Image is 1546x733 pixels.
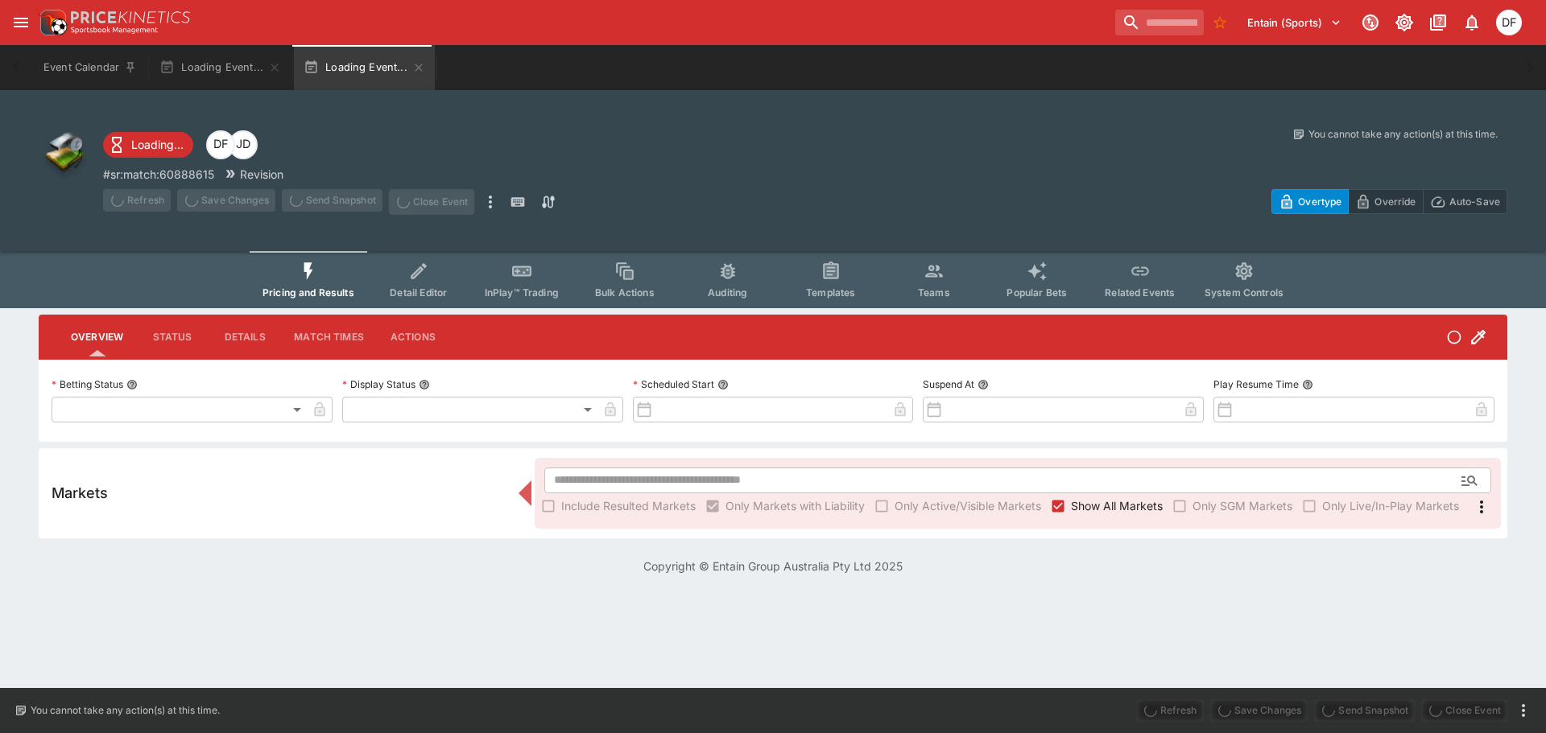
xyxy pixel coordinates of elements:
h5: Markets [52,484,108,502]
button: Overview [58,318,136,356]
button: Select Tenant [1238,10,1351,35]
img: other.png [39,127,90,179]
input: search [1115,10,1204,35]
button: Override [1348,189,1423,214]
p: Auto-Save [1449,193,1500,210]
button: Play Resume Time [1302,379,1313,390]
p: Suspend At [923,377,974,391]
p: Display Status [342,377,415,391]
span: Detail Editor [390,286,447,299]
button: Display Status [419,379,430,390]
p: You cannot take any action(s) at this time. [31,703,220,718]
button: Notifications [1457,8,1486,37]
button: Details [209,318,281,356]
p: You cannot take any action(s) at this time. [1308,127,1498,142]
span: Show All Markets [1071,497,1163,514]
img: PriceKinetics Logo [35,6,68,39]
p: Betting Status [52,377,123,391]
span: Only Active/Visible Markets [895,497,1041,514]
button: Status [136,318,209,356]
span: Related Events [1105,286,1175,299]
button: Connected to PK [1356,8,1385,37]
p: Revision [240,166,283,183]
span: Only SGM Markets [1193,497,1292,514]
p: Copy To Clipboard [103,166,214,183]
button: Open [1455,466,1484,495]
p: Scheduled Start [633,377,714,391]
button: Betting Status [126,379,138,390]
p: Play Resume Time [1213,377,1299,391]
span: Popular Bets [1007,286,1067,299]
button: Match Times [281,318,377,356]
svg: More [1472,497,1491,517]
span: Auditing [708,286,747,299]
span: Templates [806,286,855,299]
button: Scheduled Start [717,379,729,390]
button: Documentation [1424,8,1453,37]
button: Loading Event... [150,45,291,90]
img: PriceKinetics [71,11,190,23]
span: Only Live/In-Play Markets [1322,497,1459,514]
span: Bulk Actions [595,286,655,299]
button: Suspend At [978,379,989,390]
p: Override [1374,193,1416,210]
button: Toggle light/dark mode [1390,8,1419,37]
div: David Foster [206,130,235,159]
p: Overtype [1298,193,1341,210]
div: David Foster [1496,10,1522,35]
button: open drawer [6,8,35,37]
button: No Bookmarks [1207,10,1233,35]
button: Auto-Save [1423,189,1507,214]
span: System Controls [1205,286,1284,299]
button: Overtype [1271,189,1349,214]
span: Only Markets with Liability [725,497,865,514]
span: Teams [918,286,950,299]
button: more [481,189,500,215]
button: more [1514,701,1533,720]
img: Sportsbook Management [71,27,158,34]
span: Include Resulted Markets [561,497,696,514]
button: Actions [377,318,449,356]
p: Loading... [131,136,184,153]
span: Pricing and Results [262,286,354,299]
button: Loading Event... [294,45,435,90]
div: Start From [1271,189,1507,214]
button: David Foster [1491,5,1527,40]
button: Event Calendar [34,45,147,90]
span: InPlay™ Trading [485,286,559,299]
div: Josh Drayton [229,130,258,159]
div: Event type filters [250,251,1296,308]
